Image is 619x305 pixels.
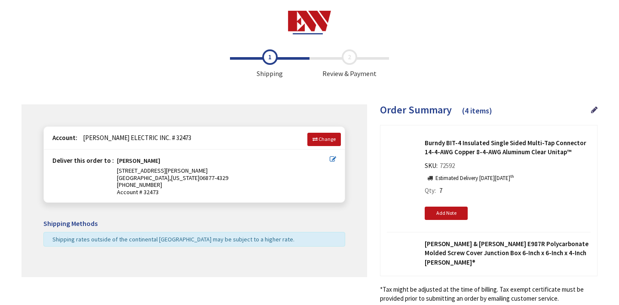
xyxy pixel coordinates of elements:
strong: Burndy BIT-4 Insulated Single Sided Multi-Tap Connector 14-4-AWG Copper 8-4-AWG Aluminum Clear Un... [425,138,591,157]
span: [PERSON_NAME] ELECTRIC INC. # 32473 [79,134,191,142]
span: [PHONE_NUMBER] [117,181,162,189]
p: Estimated Delivery [DATE][DATE] [425,174,514,183]
strong: Account: [52,134,77,142]
span: 06877-4329 [199,174,228,182]
sup: th [510,174,514,179]
span: [US_STATE] [171,174,199,182]
: *Tax might be adjusted at the time of billing. Tax exempt certificate must be provided prior to s... [380,285,598,303]
span: Order Summary [380,103,452,116]
strong: Deliver this order to : [52,156,114,165]
span: Account # 32473 [117,189,330,196]
a: Change [307,133,341,146]
iframe: Opens a widget where you can find more information [535,281,593,303]
span: Shipping rates outside of the continental [GEOGRAPHIC_DATA] may be subject to a higher rate. [52,235,294,243]
span: Shipping [230,49,309,79]
h5: Shipping Methods [43,220,345,228]
span: 7 [439,186,442,195]
span: Change [319,136,336,142]
span: [GEOGRAPHIC_DATA], [117,174,171,182]
span: 72592 [438,162,457,170]
span: Review & Payment [309,49,389,79]
span: (4 items) [462,106,492,116]
strong: [PERSON_NAME] & [PERSON_NAME] E987R Polycarbonate Molded Screw Cover Junction Box 6-Inch x 6-Inch... [425,239,591,267]
span: [STREET_ADDRESS][PERSON_NAME] [117,167,208,174]
span: Qty [425,186,435,195]
img: Electrical Wholesalers, Inc. [288,11,331,34]
div: SKU: [425,161,457,173]
strong: [PERSON_NAME] [117,157,160,167]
